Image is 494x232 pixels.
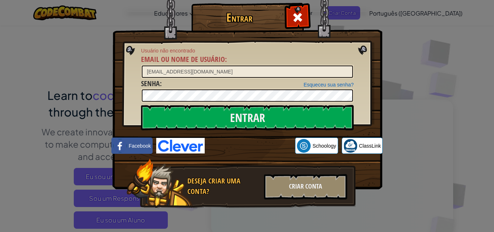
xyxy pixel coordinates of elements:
[312,142,336,149] span: Schoology
[141,47,354,54] span: Usuário não encontrado
[193,11,285,24] h1: Entrar
[303,82,354,88] a: Esqueceu sua senha?
[264,174,347,199] div: Criar Conta
[359,142,381,149] span: ClassLink
[141,54,227,65] label: :
[344,139,357,153] img: classlink-logo-small.png
[141,54,225,64] span: Email ou nome de usuário
[156,138,205,153] img: clever-logo-blue.png
[141,79,162,89] label: :
[297,139,311,153] img: schoology.png
[141,105,354,130] input: Entrar
[141,79,160,88] span: Senha
[129,142,151,149] span: Facebook
[113,139,127,153] img: facebook_small.png
[205,138,295,154] iframe: Botão "Fazer login com o Google"
[187,176,260,197] div: Deseja Criar uma Conta?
